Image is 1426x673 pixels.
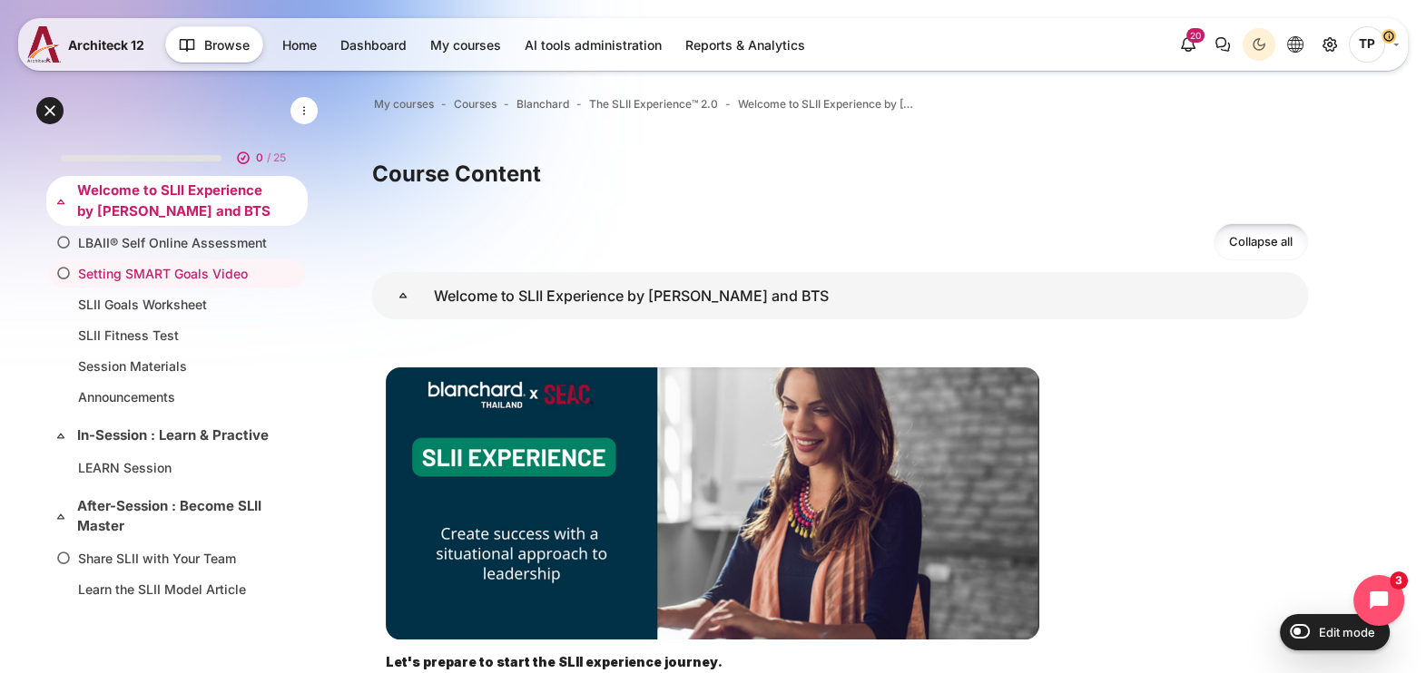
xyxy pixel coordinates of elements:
[1279,28,1312,61] button: Languages
[77,496,273,537] a: After-Session : Become SLII Master
[78,356,269,376] a: Session Materials
[1229,233,1293,251] span: Collapse all
[1186,28,1205,43] div: 20
[78,549,269,568] a: Share SLII with Your Team
[1243,28,1275,61] button: Light Mode Dark Mode
[256,150,263,166] span: 0
[1319,625,1375,639] span: Edit mode
[1214,223,1308,260] a: Collapse all
[68,35,144,54] span: Architeck 12
[589,96,718,112] a: The SLII Experience™ 2.0
[46,131,308,176] a: 0 / 25
[514,30,673,60] a: AI tools administration
[78,295,269,314] a: SLII Goals Worksheet
[27,26,152,63] a: A12 A12 Architeck 12
[78,326,269,345] a: SLII Fitness Test
[77,425,273,446] a: In-Session : Learn & Practive
[329,30,418,60] a: Dashboard
[78,264,269,283] a: Setting SMART Goals Video
[419,30,512,60] a: My courses
[386,367,1039,639] img: b1a1e7a093bf47d4cbe7cadae1d5713065ad1d5265f086baa3a5101b3ee46bd1096ca37ee5173b9581b5457adac3e50e3...
[267,150,286,166] span: / 25
[78,580,269,599] a: Learn the SLII Model Article
[52,192,70,210] span: Collapse
[78,387,269,406] a: Announcements
[78,458,269,477] a: LEARN Session
[374,96,434,112] a: My courses
[78,233,269,252] a: LBAII® Self Online Assessment
[372,160,1308,188] h3: Course Content
[165,26,263,63] button: Browse
[52,426,70,444] span: Collapse
[1349,26,1399,63] a: User menu
[516,96,569,112] a: Blanchard
[386,654,718,669] strong: Let's prepare to start the SLII experience journey
[204,35,250,54] span: Browse
[1172,28,1205,61] div: Show notification window with 20 new notifications
[674,30,816,60] a: Reports & Analytics
[372,93,1308,116] nav: Navigation bar
[27,26,61,63] img: A12
[1349,26,1385,63] span: Thanyaphon Pongpaichet
[1313,28,1346,61] a: Site administration
[52,507,70,525] span: Collapse
[1245,31,1273,58] div: Dark Mode
[271,30,328,60] a: Home
[1206,28,1239,61] button: There are 0 unread conversations
[372,272,434,319] a: Welcome to SLII Experience by Blanchard and BTS
[718,654,723,669] strong: .
[77,180,273,221] a: Welcome to SLII Experience by [PERSON_NAME] and BTS
[738,96,920,112] a: Welcome to SLII Experience by [PERSON_NAME] and BTS
[454,96,497,112] a: Courses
